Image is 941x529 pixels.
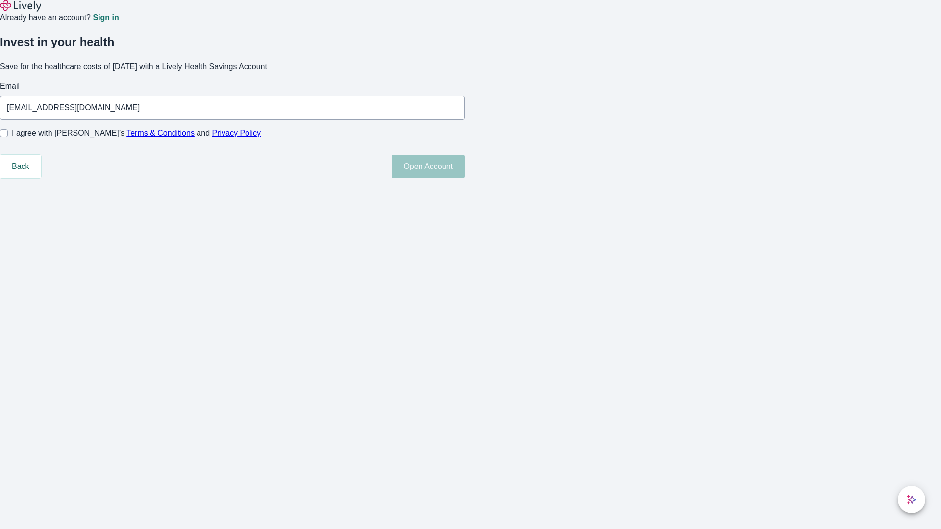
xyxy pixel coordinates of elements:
button: chat [898,486,925,513]
a: Terms & Conditions [126,129,195,137]
a: Privacy Policy [212,129,261,137]
span: I agree with [PERSON_NAME]’s and [12,127,261,139]
a: Sign in [93,14,119,22]
svg: Lively AI Assistant [907,495,916,505]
